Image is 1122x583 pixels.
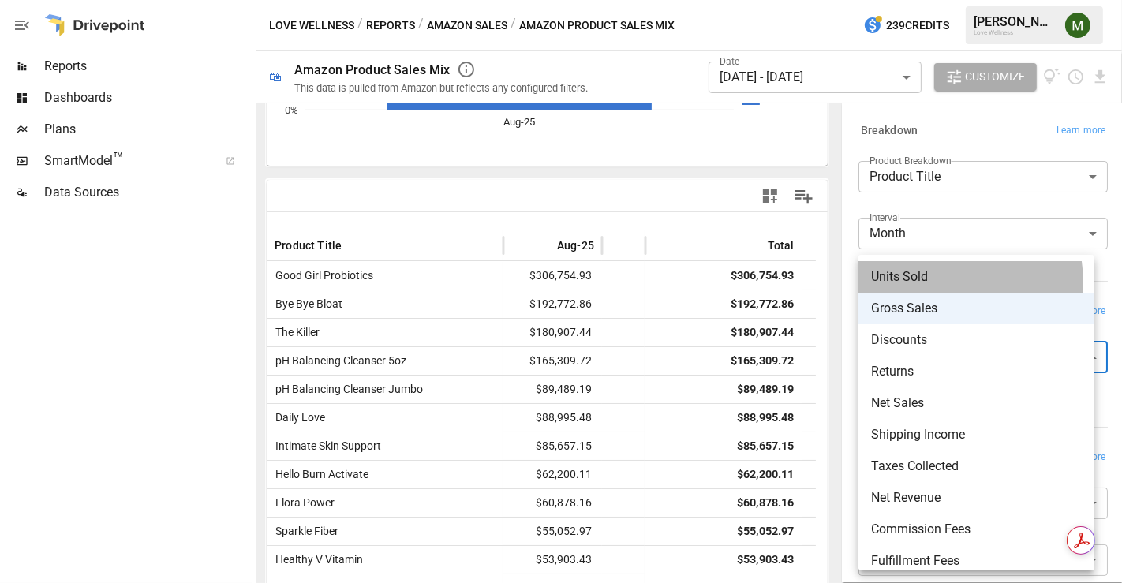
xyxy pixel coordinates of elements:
[871,425,1082,444] span: Shipping Income
[871,457,1082,476] span: Taxes Collected
[871,520,1082,539] span: Commission Fees
[871,331,1082,349] span: Discounts
[871,362,1082,381] span: Returns
[871,488,1082,507] span: Net Revenue
[871,394,1082,413] span: Net Sales
[871,267,1082,286] span: Units Sold
[871,299,1082,318] span: Gross Sales
[871,551,1082,570] span: Fulfillment Fees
